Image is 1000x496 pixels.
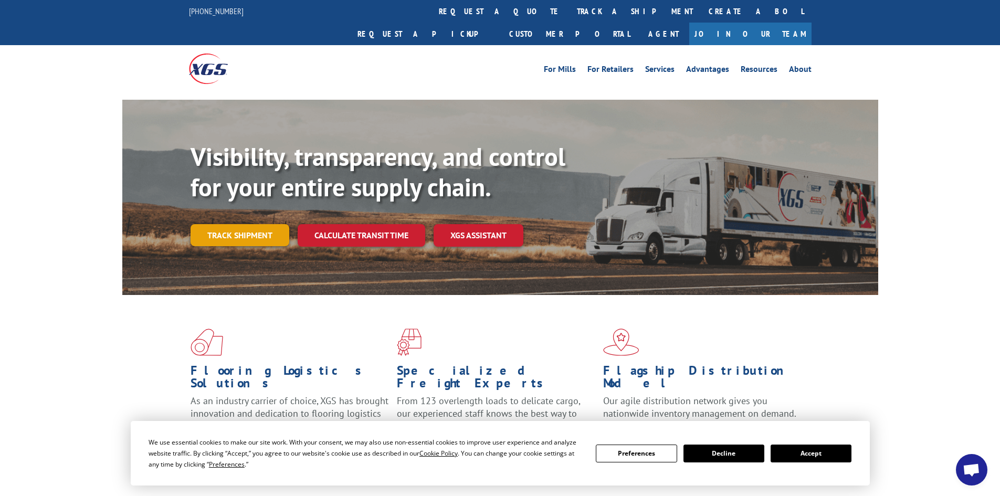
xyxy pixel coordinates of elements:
a: Services [645,65,675,77]
div: Open chat [956,454,987,486]
a: Calculate transit time [298,224,425,247]
a: Track shipment [191,224,289,246]
span: Cookie Policy [419,449,458,458]
a: Resources [741,65,777,77]
h1: Flooring Logistics Solutions [191,364,389,395]
span: Our agile distribution network gives you nationwide inventory management on demand. [603,395,796,419]
img: xgs-icon-total-supply-chain-intelligence-red [191,329,223,356]
b: Visibility, transparency, and control for your entire supply chain. [191,140,565,203]
a: For Mills [544,65,576,77]
a: [PHONE_NUMBER] [189,6,244,16]
a: About [789,65,812,77]
div: We use essential cookies to make our site work. With your consent, we may also use non-essential ... [149,437,583,470]
h1: Flagship Distribution Model [603,364,802,395]
img: xgs-icon-flagship-distribution-model-red [603,329,639,356]
a: Customer Portal [501,23,638,45]
a: Join Our Team [689,23,812,45]
button: Decline [683,445,764,462]
img: xgs-icon-focused-on-flooring-red [397,329,422,356]
div: Cookie Consent Prompt [131,421,870,486]
a: Agent [638,23,689,45]
button: Accept [771,445,851,462]
a: Advantages [686,65,729,77]
span: Preferences [209,460,245,469]
a: XGS ASSISTANT [434,224,523,247]
span: As an industry carrier of choice, XGS has brought innovation and dedication to flooring logistics... [191,395,388,432]
h1: Specialized Freight Experts [397,364,595,395]
a: Request a pickup [350,23,501,45]
button: Preferences [596,445,677,462]
a: For Retailers [587,65,634,77]
p: From 123 overlength loads to delicate cargo, our experienced staff knows the best way to move you... [397,395,595,441]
